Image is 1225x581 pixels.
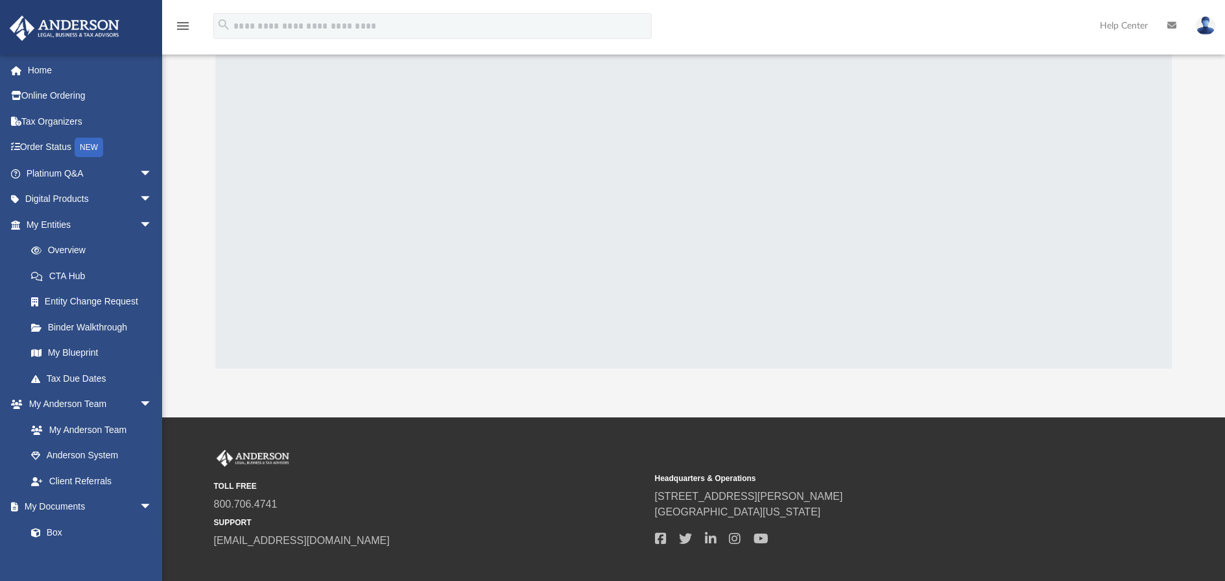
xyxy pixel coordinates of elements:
a: My Anderson Teamarrow_drop_down [9,391,165,417]
a: Tax Due Dates [18,365,172,391]
a: Tax Organizers [9,108,172,134]
a: Order StatusNEW [9,134,172,161]
a: Online Ordering [9,83,172,109]
small: TOLL FREE [214,480,646,492]
a: My Anderson Team [18,417,159,443]
span: arrow_drop_down [139,391,165,418]
a: My Entitiesarrow_drop_down [9,212,172,238]
a: My Blueprint [18,340,165,366]
small: Headquarters & Operations [655,473,1087,484]
a: Digital Productsarrow_drop_down [9,186,172,212]
a: Overview [18,238,172,264]
a: [EMAIL_ADDRESS][DOMAIN_NAME] [214,535,390,546]
span: arrow_drop_down [139,494,165,521]
a: [STREET_ADDRESS][PERSON_NAME] [655,491,843,502]
a: Platinum Q&Aarrow_drop_down [9,160,172,186]
a: Entity Change Request [18,289,172,315]
span: arrow_drop_down [139,212,165,238]
i: menu [175,18,191,34]
a: Client Referrals [18,468,165,494]
span: arrow_drop_down [139,186,165,213]
a: CTA Hub [18,263,172,289]
a: Box [18,519,159,545]
a: My Documentsarrow_drop_down [9,494,165,520]
a: 800.706.4741 [214,499,278,510]
img: Anderson Advisors Platinum Portal [6,16,123,41]
span: arrow_drop_down [139,160,165,187]
a: menu [175,25,191,34]
img: User Pic [1196,16,1215,35]
div: NEW [75,138,103,157]
a: [GEOGRAPHIC_DATA][US_STATE] [655,506,821,517]
a: Binder Walkthrough [18,314,172,340]
a: Home [9,57,172,83]
small: SUPPORT [214,517,646,528]
a: Anderson System [18,443,165,469]
img: Anderson Advisors Platinum Portal [214,450,292,467]
i: search [217,18,231,32]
